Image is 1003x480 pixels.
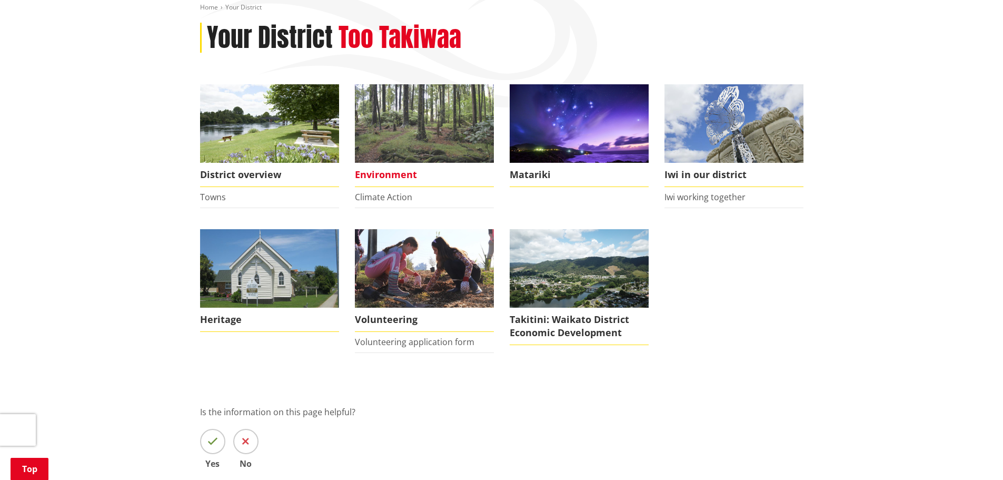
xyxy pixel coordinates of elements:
a: Towns [200,191,226,203]
a: Turangawaewae Ngaruawahia Iwi in our district [664,84,803,187]
span: No [233,459,259,468]
a: Home [200,3,218,12]
p: Is the information on this page helpful? [200,406,803,418]
a: volunteer icon Volunteering [355,229,494,332]
h1: Your District [207,23,333,53]
span: District overview [200,163,339,187]
span: Heritage [200,308,339,332]
img: ngaaruawaahia [510,229,649,308]
h2: Too Takiwaa [339,23,461,53]
a: Matariki [510,84,649,187]
a: Top [11,458,48,480]
span: Takitini: Waikato District Economic Development [510,308,649,345]
span: Volunteering [355,308,494,332]
img: Ngaruawahia 0015 [200,84,339,163]
img: biodiversity- Wright's Bush_16x9 crop [355,84,494,163]
img: volunteer icon [355,229,494,308]
a: Raglan Church Heritage [200,229,339,332]
img: Matariki over Whiaangaroa [510,84,649,163]
a: Ngaruawahia 0015 District overview [200,84,339,187]
nav: breadcrumb [200,3,803,12]
a: Iwi working together [664,191,746,203]
a: Environment [355,84,494,187]
span: Matariki [510,163,649,187]
img: Turangawaewae Ngaruawahia [664,84,803,163]
a: Takitini: Waikato District Economic Development [510,229,649,345]
span: Yes [200,459,225,468]
span: Environment [355,163,494,187]
a: Climate Action [355,191,412,203]
span: Iwi in our district [664,163,803,187]
img: Raglan Church [200,229,339,308]
span: Your District [225,3,262,12]
iframe: Messenger Launcher [955,436,992,474]
a: Volunteering application form [355,336,474,348]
